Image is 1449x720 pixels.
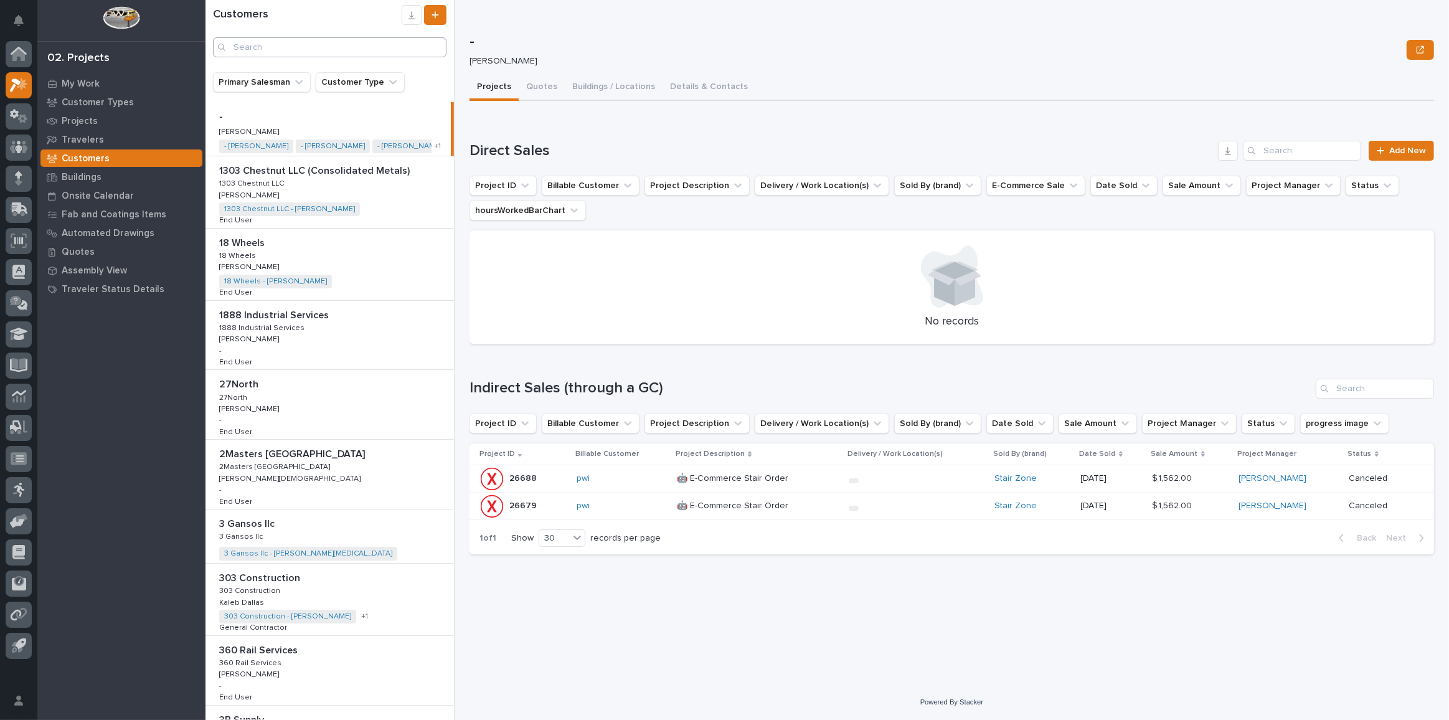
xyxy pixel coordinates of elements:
p: [PERSON_NAME] [219,189,281,200]
p: 27North [219,376,261,391]
button: Billable Customer [542,414,640,433]
p: - [219,682,222,691]
button: Billable Customer [542,176,640,196]
p: Buildings [62,172,101,183]
button: Status [1346,176,1399,196]
p: End User [219,691,255,702]
a: Stair Zone [994,473,1037,484]
a: - [PERSON_NAME] [301,142,365,151]
p: Kaleb Dallas [219,596,267,607]
button: Project ID [470,414,537,433]
img: Workspace Logo [103,6,139,29]
p: End User [219,356,255,367]
p: [PERSON_NAME] [219,125,281,136]
input: Search [1316,379,1434,399]
p: End User [219,214,255,225]
input: Search [213,37,446,57]
a: 27North27North 27North27North [PERSON_NAME][PERSON_NAME] -End UserEnd User [205,370,454,440]
a: 303 Construction - [PERSON_NAME] [224,612,351,621]
p: 360 Rail Services [219,642,300,656]
a: 1888 Industrial Services1888 Industrial Services 1888 Industrial Services1888 Industrial Services... [205,301,454,371]
p: [PERSON_NAME] [219,402,281,414]
p: Status [1348,447,1372,461]
span: + 1 [434,143,441,150]
p: [DATE] [1081,473,1143,484]
button: Buildings / Locations [565,75,663,101]
p: Quotes [62,247,95,258]
button: Status [1242,414,1295,433]
p: End User [219,495,255,506]
p: Canceled [1349,473,1414,484]
a: Travelers [37,130,205,149]
a: Automated Drawings [37,224,205,242]
h1: Indirect Sales (through a GC) [470,379,1311,397]
p: Assembly View [62,265,127,277]
h1: Customers [213,8,402,22]
p: 18 Wheels [219,249,258,260]
p: Customer Types [62,97,134,108]
p: Customers [62,153,110,164]
span: + 1 [361,613,368,620]
p: 360 Rail Services [219,656,284,668]
a: Add New [1369,141,1434,161]
p: 26679 [509,498,539,511]
p: Traveler Status Details [62,284,164,295]
a: Traveler Status Details [37,280,205,298]
input: Search [1243,141,1361,161]
p: Fab and Coatings Items [62,209,166,220]
a: - [PERSON_NAME] [224,142,288,151]
button: Date Sold [986,414,1054,433]
a: Customer Types [37,93,205,111]
p: 🤖 E-Commerce Stair Order [677,471,791,484]
p: [PERSON_NAME] [219,668,281,679]
button: Quotes [519,75,565,101]
a: -- [PERSON_NAME][PERSON_NAME] - [PERSON_NAME] - [PERSON_NAME] - [PERSON_NAME] +1 [205,102,454,156]
a: - [PERSON_NAME] [377,142,441,151]
p: Onsite Calendar [62,191,134,202]
p: [PERSON_NAME][DEMOGRAPHIC_DATA] [219,472,363,483]
button: Primary Salesman [213,72,311,92]
p: Project Manager [1238,447,1297,461]
button: Delivery / Work Location(s) [755,176,889,196]
p: Travelers [62,135,104,146]
p: [PERSON_NAME] [219,333,281,344]
a: [PERSON_NAME] [1239,473,1307,484]
button: Project Description [644,414,750,433]
p: 2Masters [GEOGRAPHIC_DATA] [219,460,333,471]
div: Notifications [16,15,32,35]
p: 303 Construction [219,570,303,584]
p: 303 Construction [219,584,283,595]
p: 1888 Industrial Services [219,321,307,333]
button: Back [1329,533,1381,544]
a: Customers [37,149,205,168]
p: 1303 Chestnut LLC (Consolidated Metals) [219,163,412,177]
button: hoursWorkedBarChart [470,201,586,220]
a: 18 Wheels18 Wheels 18 Wheels18 Wheels [PERSON_NAME][PERSON_NAME] 18 Wheels - [PERSON_NAME] End Us... [205,229,454,301]
p: Automated Drawings [62,228,154,239]
p: [PERSON_NAME] [470,56,1397,67]
a: 1303 Chestnut LLC - [PERSON_NAME] [224,205,355,214]
a: Buildings [37,168,205,186]
button: Delivery / Work Location(s) [755,414,889,433]
a: Stair Zone [994,501,1037,511]
p: 18 Wheels [219,235,267,249]
span: Back [1349,533,1376,544]
p: [DATE] [1081,501,1143,511]
button: Date Sold [1090,176,1158,196]
a: pwi [577,473,590,484]
button: Project ID [470,176,537,196]
p: Sold By (brand) [993,447,1047,461]
p: Sale Amount [1151,447,1198,461]
a: 303 Construction303 Construction 303 Construction303 Construction Kaleb DallasKaleb Dallas 303 Co... [205,564,454,636]
p: [PERSON_NAME] [219,260,281,272]
a: 3 Gansos llc - [PERSON_NAME][MEDICAL_DATA] [224,549,392,558]
a: Projects [37,111,205,130]
button: Project Manager [1142,414,1237,433]
p: records per page [590,533,661,544]
p: 26688 [509,471,539,484]
button: Sale Amount [1163,176,1241,196]
button: Projects [470,75,519,101]
p: - [219,108,225,123]
button: Details & Contacts [663,75,755,101]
